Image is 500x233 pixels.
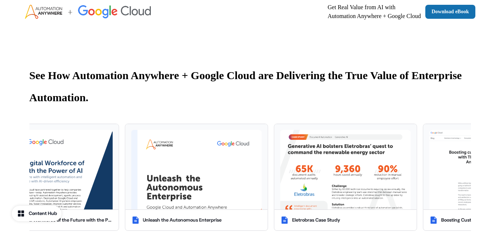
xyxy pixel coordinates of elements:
[12,206,61,221] button: Content Hub
[328,3,421,21] p: Get Real Value from AI with Automation Anywhere + Google Cloud
[280,130,411,209] img: case-study-2024-eletrobras_en.pdf
[274,124,417,231] button: case-study-2024-eletrobras_en.pdfEletrobras Case Study
[425,5,475,19] a: Download eBook
[29,69,462,103] span: See How Automation Anywhere + Google Cloud are Delivering the True Value of Enterprise Automation.
[143,216,221,224] div: Unleash the Autonomous Enterprise
[29,210,57,217] div: Content Hub
[131,130,262,209] img: AAI24-14b_AAI_GBook_Final_FINALpdf.pdf
[125,124,268,231] button: AAI24-14b_AAI_GBook_Final_FINALpdf.pdfUnleash the Autonomous Enterprise
[292,216,340,224] div: Eletrobras Case Study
